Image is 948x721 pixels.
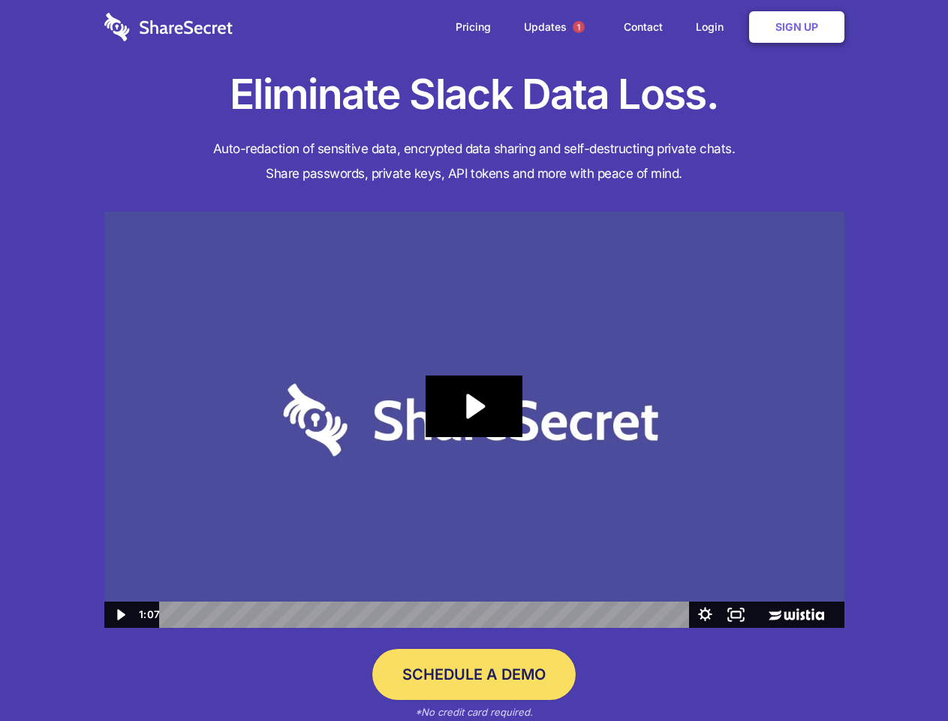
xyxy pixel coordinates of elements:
iframe: Drift Widget Chat Controller [873,646,930,703]
img: logo-wordmark-white-trans-d4663122ce5f474addd5e946df7df03e33cb6a1c49d2221995e7729f52c070b2.svg [104,13,233,41]
button: Play Video [104,602,135,628]
h4: Auto-redaction of sensitive data, encrypted data sharing and self-destructing private chats. Shar... [104,137,844,186]
h1: Eliminate Slack Data Loss. [104,68,844,122]
a: Pricing [441,4,506,50]
img: Sharesecret [104,212,844,629]
a: Login [681,4,746,50]
a: Contact [609,4,678,50]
